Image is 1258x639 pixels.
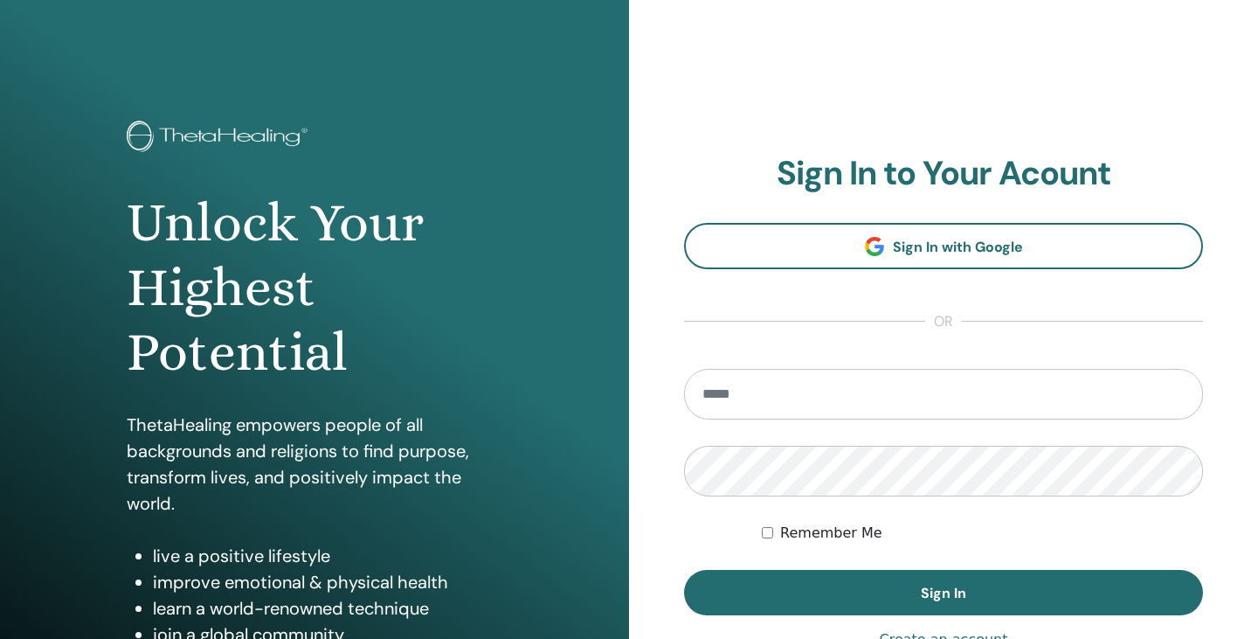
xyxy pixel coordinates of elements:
[925,311,962,332] span: or
[893,238,1023,256] span: Sign In with Google
[684,223,1203,269] a: Sign In with Google
[762,523,1203,544] div: Keep me authenticated indefinitely or until I manually logout
[127,412,502,517] p: ThetaHealing empowers people of all backgrounds and religions to find purpose, transform lives, a...
[780,523,882,544] label: Remember Me
[684,570,1203,615] button: Sign In
[153,595,502,622] li: learn a world-renowned technique
[153,543,502,569] li: live a positive lifestyle
[127,191,502,385] h1: Unlock Your Highest Potential
[153,569,502,595] li: improve emotional & physical health
[684,154,1203,194] h2: Sign In to Your Acount
[921,584,966,602] span: Sign In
